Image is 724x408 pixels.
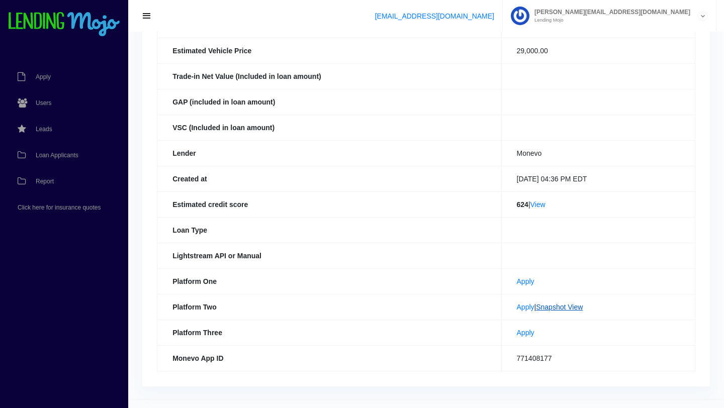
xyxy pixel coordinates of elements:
th: Platform One [157,268,501,294]
td: | [501,294,695,320]
th: GAP (included in loan amount) [157,89,501,115]
th: Created at [157,166,501,191]
a: Apply [517,277,534,285]
a: Apply [517,329,534,337]
th: Monevo App ID [157,345,501,371]
td: 771408177 [501,345,695,371]
img: logo-small.png [8,12,121,37]
th: VSC (Included in loan amount) [157,115,501,140]
th: Platform Two [157,294,501,320]
a: Apply [517,303,534,311]
td: 29,000.00 [501,38,695,63]
span: Report [36,178,54,184]
a: View [530,200,546,209]
th: Lender [157,140,501,166]
th: Platform Three [157,320,501,345]
span: Click here for insurance quotes [18,205,101,211]
img: Profile image [511,7,529,25]
small: Lending Mojo [529,18,690,23]
th: Trade-in Net Value (Included in loan amount) [157,63,501,89]
span: [PERSON_NAME][EMAIL_ADDRESS][DOMAIN_NAME] [529,9,690,15]
th: Lightstream API or Manual [157,243,501,268]
a: [EMAIL_ADDRESS][DOMAIN_NAME] [375,12,494,20]
td: | [501,191,695,217]
a: Snapshot View [536,303,583,311]
th: Estimated credit score [157,191,501,217]
span: Loan Applicants [36,152,78,158]
th: Estimated Vehicle Price [157,38,501,63]
span: Apply [36,74,51,80]
b: 624 [517,200,528,209]
th: Loan Type [157,217,501,243]
span: Leads [36,126,52,132]
span: Users [36,100,51,106]
td: [DATE] 04:36 PM EDT [501,166,695,191]
td: Monevo [501,140,695,166]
